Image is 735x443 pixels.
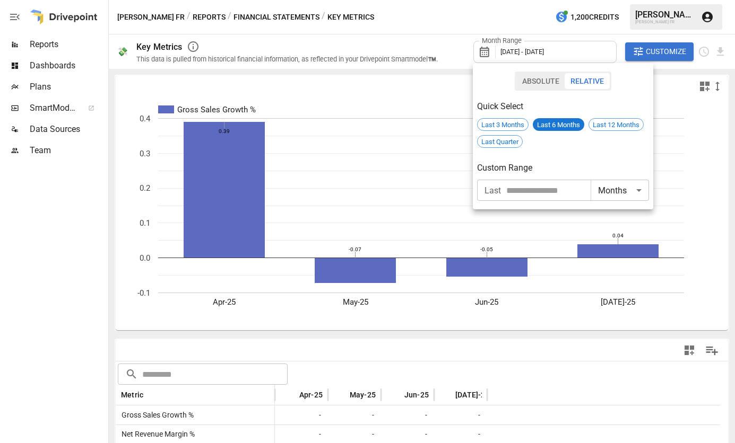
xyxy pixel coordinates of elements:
div: Last 6 Months [533,118,584,131]
span: Last 3 Months [478,121,528,129]
h6: Custom Range [477,161,649,175]
button: Absolute [516,73,565,89]
button: Relative [565,73,610,89]
span: Last 12 Months [589,121,643,129]
div: Last 3 Months [477,118,529,131]
span: Last 6 Months [533,121,584,129]
h6: Quick Select [477,99,649,114]
span: Last Quarter [478,138,522,146]
div: Last Quarter [477,135,523,148]
div: Last 12 Months [589,118,644,131]
div: Months [591,180,649,201]
span: Last [485,184,501,197]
